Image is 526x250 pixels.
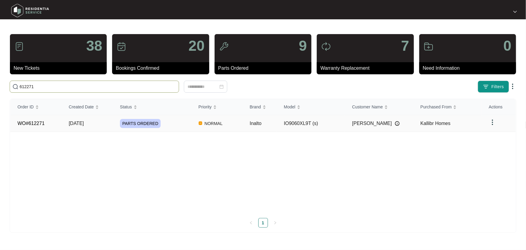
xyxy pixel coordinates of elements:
span: Customer Name [352,104,383,110]
input: Search by Order Id, Assignee Name, Customer Name, Brand and Model [20,83,176,90]
span: Model [284,104,295,110]
span: Status [120,104,132,110]
th: Brand [242,99,276,115]
span: Purchased From [420,104,452,110]
p: Need Information [423,65,516,72]
button: right [270,218,280,228]
img: dropdown arrow [509,83,516,90]
th: Model [277,99,345,115]
img: residentia service logo [9,2,51,20]
img: icon [219,42,229,51]
th: Created Date [61,99,113,115]
th: Purchased From [413,99,482,115]
p: New Tickets [14,65,107,72]
th: Order ID [10,99,61,115]
img: icon [117,42,126,51]
img: Info icon [395,121,400,126]
img: search-icon [12,84,18,90]
span: Inalto [250,121,261,126]
p: 7 [401,39,409,53]
p: Parts Ordered [218,65,311,72]
li: 1 [258,218,268,228]
th: Customer Name [345,99,413,115]
span: Brand [250,104,261,110]
img: Vercel Logo [199,121,202,125]
span: right [273,221,277,225]
img: icon [424,42,433,51]
a: WO#612271 [17,121,45,126]
img: dropdown arrow [489,119,496,126]
span: Created Date [69,104,94,110]
span: Filters [491,84,504,90]
p: Warranty Replacement [320,65,414,72]
li: Next Page [270,218,280,228]
img: dropdown arrow [513,10,517,13]
span: Priority [199,104,212,110]
img: filter icon [483,84,489,90]
th: Status [113,99,191,115]
button: left [246,218,256,228]
span: NORMAL [202,120,225,127]
p: Bookings Confirmed [116,65,209,72]
td: IO9060XL9T (s) [277,115,345,132]
span: PARTS ORDERED [120,119,161,128]
p: 0 [503,39,512,53]
p: 38 [86,39,102,53]
span: Kallibr Homes [420,121,451,126]
span: [PERSON_NAME] [352,120,392,127]
p: 20 [188,39,204,53]
li: Previous Page [246,218,256,228]
img: icon [321,42,331,51]
th: Actions [482,99,516,115]
p: 9 [299,39,307,53]
th: Priority [191,99,243,115]
a: 1 [259,218,268,227]
img: icon [14,42,24,51]
span: left [249,221,253,225]
span: Order ID [17,104,34,110]
span: [DATE] [69,121,84,126]
button: filter iconFilters [478,81,509,93]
